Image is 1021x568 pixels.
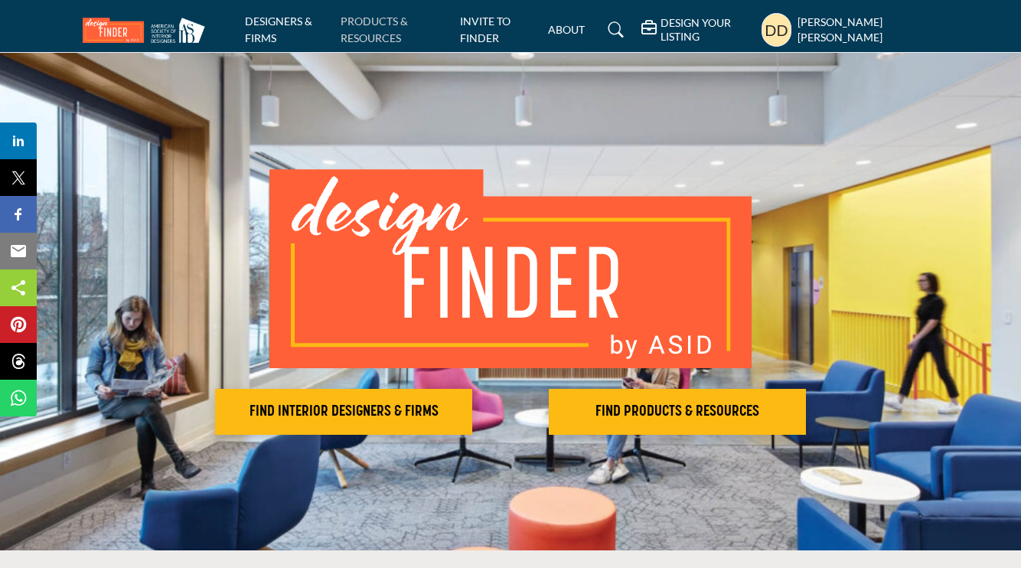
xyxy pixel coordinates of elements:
h5: [PERSON_NAME] [PERSON_NAME] [798,15,939,44]
a: PRODUCTS & RESOURCES [341,15,408,44]
h2: FIND PRODUCTS & RESOURCES [553,403,801,421]
button: FIND PRODUCTS & RESOURCES [549,389,806,435]
h5: DESIGN YOUR LISTING [661,16,754,44]
div: DESIGN YOUR LISTING [641,16,754,44]
a: ABOUT [548,23,585,36]
button: Show hide supplier dropdown [762,13,791,47]
a: Search [593,18,634,42]
a: INVITE TO FINDER [460,15,510,44]
img: Site Logo [83,18,213,43]
button: FIND INTERIOR DESIGNERS & FIRMS [215,389,472,435]
h2: FIND INTERIOR DESIGNERS & FIRMS [220,403,468,421]
a: DESIGNERS & FIRMS [245,15,312,44]
img: image [269,169,752,368]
